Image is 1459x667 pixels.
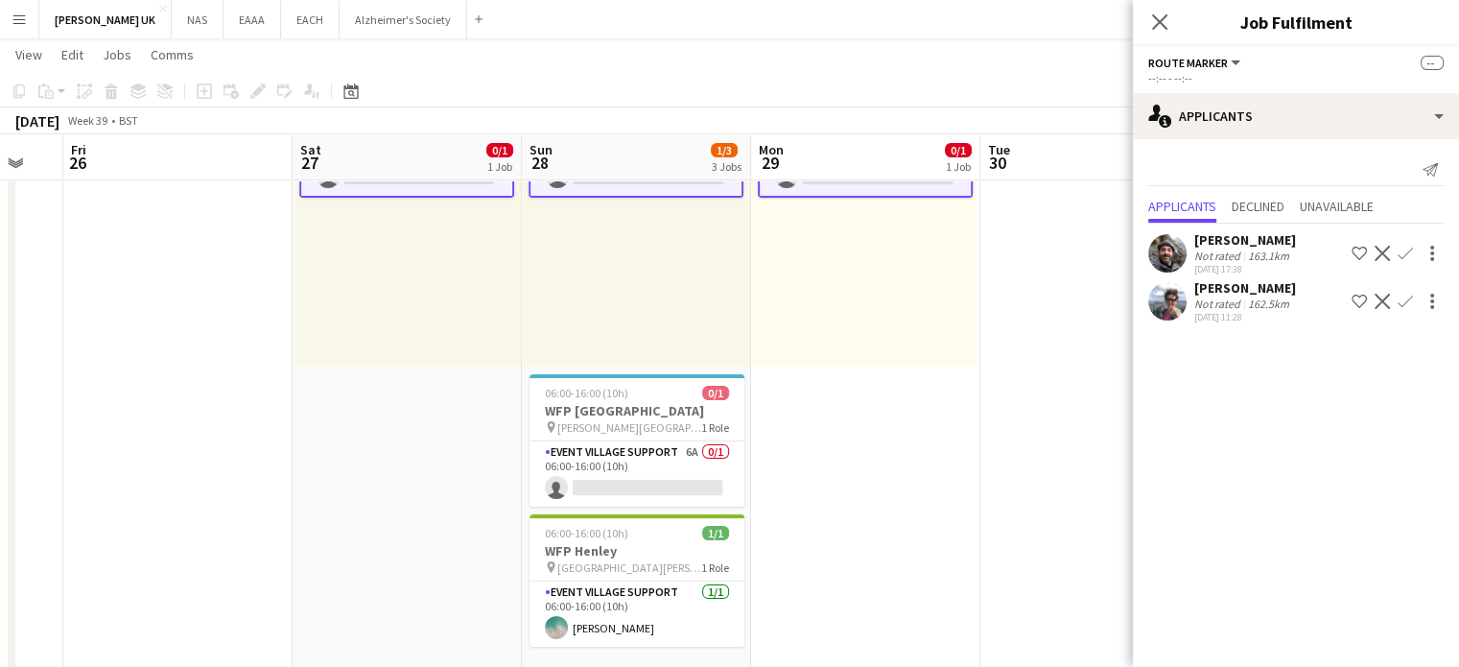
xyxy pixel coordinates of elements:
span: Comms [151,46,194,63]
a: View [8,42,50,67]
span: 26 [68,152,86,174]
span: 0/1 [486,143,513,157]
span: 1/1 [702,526,729,540]
button: Alzheimer's Society [340,1,467,38]
span: 27 [297,152,321,174]
span: 28 [527,152,553,174]
button: Route Marker [1148,56,1243,70]
span: Edit [61,46,83,63]
span: [GEOGRAPHIC_DATA][PERSON_NAME] [557,560,701,575]
a: Jobs [95,42,139,67]
a: Edit [54,42,91,67]
span: Tue [988,141,1010,158]
a: Comms [143,42,201,67]
div: [PERSON_NAME] [1194,279,1296,297]
app-card-role: Event Village Support6A0/106:00-16:00 (10h) [529,441,744,507]
span: Mon [759,141,784,158]
span: 1/3 [711,143,738,157]
div: [DATE] 11:28 [1194,311,1296,323]
div: BST [119,113,138,128]
span: 0/1 [702,386,729,400]
span: 1 Role [701,420,729,435]
div: --:-- - --:-- [1148,71,1444,85]
span: Sat [300,141,321,158]
app-job-card: 06:00-16:00 (10h)0/1WFP [GEOGRAPHIC_DATA] [PERSON_NAME][GEOGRAPHIC_DATA]1 RoleEvent Village Suppo... [529,374,744,507]
h3: WFP [GEOGRAPHIC_DATA] [529,402,744,419]
span: 0/1 [945,143,972,157]
span: 06:00-16:00 (10h) [545,386,628,400]
div: Not rated [1194,297,1244,311]
span: 30 [985,152,1010,174]
div: 162.5km [1244,297,1293,311]
div: [DATE] [15,111,59,131]
span: Applicants [1148,200,1216,213]
span: 29 [756,152,784,174]
app-card-role: Event Village Support1/106:00-16:00 (10h)[PERSON_NAME] [529,582,744,647]
div: 3 Jobs [712,159,741,174]
div: 1 Job [946,159,971,174]
span: Fri [71,141,86,158]
span: Sun [529,141,553,158]
div: [PERSON_NAME] [1194,231,1296,249]
h3: WFP Henley [529,542,744,560]
div: Not rated [1194,249,1244,263]
div: [DATE] 17:38 [1194,263,1296,275]
span: 06:00-16:00 (10h) [545,526,628,540]
div: Applicants [1133,93,1459,139]
span: 1 Role [701,560,729,575]
span: -- [1421,56,1444,70]
span: Unavailable [1300,200,1374,213]
div: 1 Job [487,159,512,174]
button: EAAA [224,1,281,38]
span: Jobs [103,46,131,63]
button: NAS [172,1,224,38]
div: 163.1km [1244,249,1293,263]
button: EACH [281,1,340,38]
span: Week 39 [63,113,111,128]
span: [PERSON_NAME][GEOGRAPHIC_DATA] [557,420,701,435]
app-job-card: 06:00-16:00 (10h)1/1WFP Henley [GEOGRAPHIC_DATA][PERSON_NAME]1 RoleEvent Village Support1/106:00-... [529,514,744,647]
span: Route Marker [1148,56,1228,70]
span: Declined [1232,200,1284,213]
button: [PERSON_NAME] UK [39,1,172,38]
span: View [15,46,42,63]
h3: Job Fulfilment [1133,10,1459,35]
